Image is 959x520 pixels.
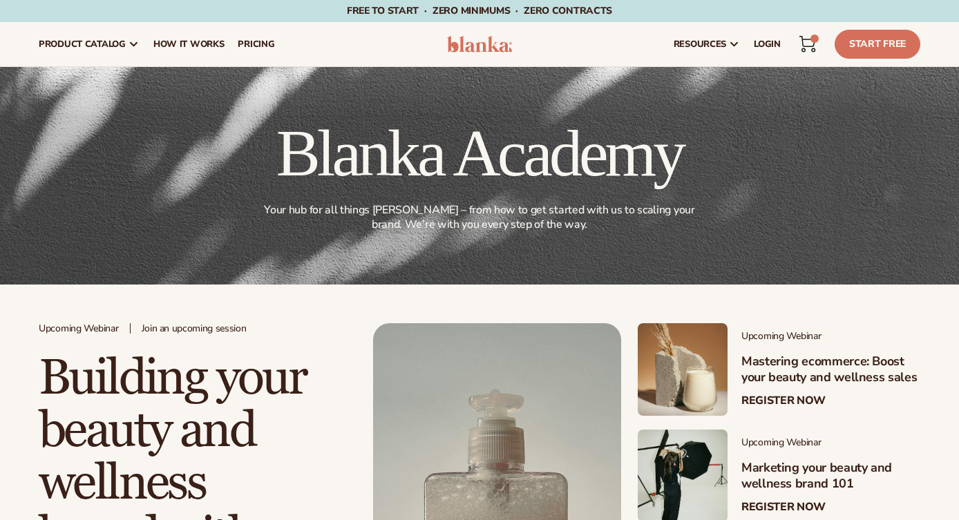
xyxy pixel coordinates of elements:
[741,394,826,407] a: Register Now
[39,323,119,335] span: Upcoming Webinar
[347,4,612,17] span: Free to start · ZERO minimums · ZERO contracts
[238,39,274,50] span: pricing
[754,39,781,50] span: LOGIN
[256,120,703,186] h1: Blanka Academy
[741,354,920,386] h3: Mastering ecommerce: Boost your beauty and wellness sales
[835,30,920,59] a: Start Free
[741,460,920,492] h3: Marketing your beauty and wellness brand 101
[259,203,700,232] p: Your hub for all things [PERSON_NAME] – from how to get started with us to scaling your brand. We...
[741,501,826,514] a: Register Now
[674,39,726,50] span: resources
[146,22,231,66] a: How It Works
[741,437,920,449] span: Upcoming Webinar
[32,22,146,66] a: product catalog
[667,22,747,66] a: resources
[741,331,920,343] span: Upcoming Webinar
[142,323,247,335] span: Join an upcoming session
[447,36,512,52] img: logo
[747,22,788,66] a: LOGIN
[231,22,281,66] a: pricing
[39,39,126,50] span: product catalog
[153,39,225,50] span: How It Works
